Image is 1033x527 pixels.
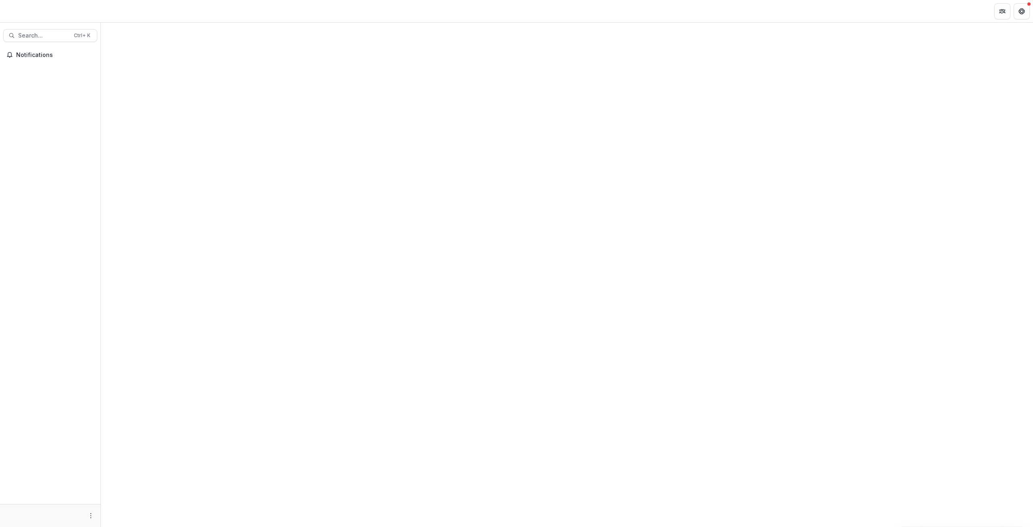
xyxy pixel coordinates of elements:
div: Ctrl + K [72,31,92,40]
nav: breadcrumb [104,5,138,17]
span: Search... [18,32,69,39]
span: Notifications [16,52,94,59]
button: Search... [3,29,97,42]
button: Partners [994,3,1010,19]
button: More [86,511,96,521]
button: Notifications [3,48,97,61]
button: Get Help [1014,3,1030,19]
